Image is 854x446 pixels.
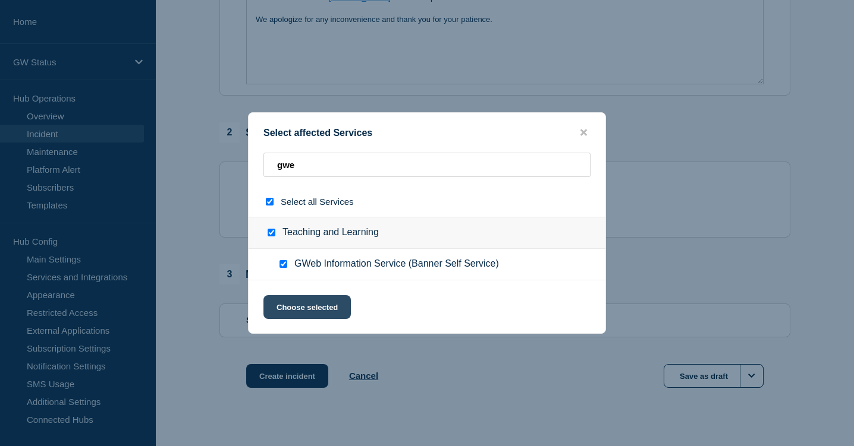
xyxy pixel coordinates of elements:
div: Teaching and Learning [249,217,605,249]
input: Teaching and Learning checkbox [268,229,275,236]
input: select all checkbox [266,198,274,205]
div: Select affected Services [249,127,605,138]
span: Select all Services [281,197,354,207]
button: close button [577,127,591,138]
span: GWeb Information Service (Banner Self Service) [294,258,499,270]
input: Search [263,153,591,177]
input: GWeb Information Service (Banner Self Service) checkbox [280,260,287,268]
button: Choose selected [263,295,351,319]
